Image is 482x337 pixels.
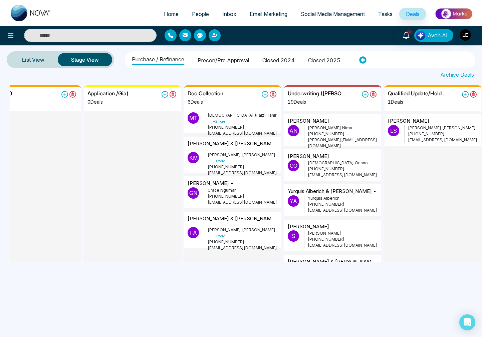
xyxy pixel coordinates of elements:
[308,195,378,201] p: Yurquis Alberich
[288,188,377,195] p: Yurquis Alberich & [PERSON_NAME] -
[440,71,474,79] a: Archive Deals
[308,160,378,166] p: [DEMOGRAPHIC_DATA] Ouano
[294,8,372,20] a: Social Media Management
[460,29,471,41] img: User Avatar
[408,125,478,131] p: [PERSON_NAME] [PERSON_NAME]
[208,199,278,205] p: [EMAIL_ADDRESS][DOMAIN_NAME]
[213,234,225,238] small: + 2 more
[243,8,294,20] a: Email Marketing
[208,170,278,176] p: [EMAIL_ADDRESS][DOMAIN_NAME]
[416,31,425,40] img: Lead Flow
[388,90,446,97] h5: Qualified Update/Hold ([PERSON_NAME])
[308,125,378,131] p: [PERSON_NAME] Nima
[288,153,329,160] p: [PERSON_NAME]
[188,90,223,97] h5: Doc Collection
[222,11,236,17] span: Inbox
[308,166,378,172] p: [PHONE_NUMBER]
[406,29,412,35] span: 10+
[208,152,278,164] p: [PERSON_NAME] [PERSON_NAME]
[185,8,216,20] a: People
[208,112,278,124] p: [DEMOGRAPHIC_DATA] (Faiz) Tahir
[308,230,378,236] p: [PERSON_NAME]
[216,8,243,20] a: Inbox
[388,117,429,125] p: [PERSON_NAME]
[208,164,278,170] p: [PHONE_NUMBER]
[388,98,446,105] p: 1 Deals
[11,5,51,21] img: Nova CRM Logo
[192,11,209,17] span: People
[288,195,299,207] p: Y A
[378,11,393,17] span: Tasks
[406,11,420,17] span: Deals
[288,125,299,136] p: A N
[388,125,399,136] p: L S
[188,215,278,223] p: [PERSON_NAME] & [PERSON_NAME] & [PERSON_NAME] -
[308,207,378,213] p: [EMAIL_ADDRESS][DOMAIN_NAME]
[198,54,249,65] li: Precon/Pre Approval
[213,159,225,163] small: + 1 more
[188,98,223,105] p: 6 Deals
[308,201,378,207] p: [PHONE_NUMBER]
[9,52,58,68] a: List View
[288,230,299,242] p: S
[213,119,225,123] small: + 2 more
[428,31,448,39] span: Avon AI
[308,137,378,149] p: [PERSON_NAME][EMAIL_ADDRESS][DOMAIN_NAME]
[399,8,426,20] a: Deals
[288,98,346,105] p: 19 Deals
[288,160,299,171] p: C O
[208,245,278,251] p: [EMAIL_ADDRESS][DOMAIN_NAME]
[188,180,234,187] p: [PERSON_NAME] -
[408,131,478,137] p: [PHONE_NUMBER]
[408,137,478,143] p: [EMAIL_ADDRESS][DOMAIN_NAME]
[188,152,199,163] p: K M
[208,130,278,136] p: [EMAIL_ADDRESS][DOMAIN_NAME]
[58,53,112,66] button: Stage View
[188,227,199,238] p: F A
[188,140,278,148] p: [PERSON_NAME] & [PERSON_NAME] - [DATE][STREET_ADDRESS]
[208,239,278,245] p: [PHONE_NUMBER]
[208,187,278,193] p: Grace Ngumah
[308,131,378,137] p: [PHONE_NUMBER]
[372,8,399,20] a: Tasks
[308,242,378,248] p: [EMAIL_ADDRESS][DOMAIN_NAME]
[288,117,329,125] p: [PERSON_NAME]
[414,29,453,42] button: Avon AI
[288,90,346,97] h5: Underwriting ([PERSON_NAME])
[164,11,179,17] span: Home
[459,314,475,330] div: Open Intercom Messenger
[250,11,287,17] span: Email Marketing
[288,223,329,231] p: [PERSON_NAME]
[188,187,199,199] p: G N
[301,11,365,17] span: Social Media Management
[308,54,340,65] li: Closed 2025
[308,172,378,178] p: [EMAIL_ADDRESS][DOMAIN_NAME]
[398,29,414,41] a: 10+
[87,90,129,97] h5: Application /Gia)
[262,54,295,65] li: Closed 2024
[288,258,378,266] p: [PERSON_NAME] & [PERSON_NAME] & [PERSON_NAME]
[132,53,184,65] li: Purchase / Refinance
[188,112,199,124] p: M T
[208,193,278,199] p: [PHONE_NUMBER]
[208,124,278,130] p: [PHONE_NUMBER]
[430,6,478,21] img: Market-place.gif
[157,8,185,20] a: Home
[87,98,129,105] p: 0 Deals
[308,236,378,242] p: [PHONE_NUMBER]
[208,227,278,239] p: [PERSON_NAME] [PERSON_NAME]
